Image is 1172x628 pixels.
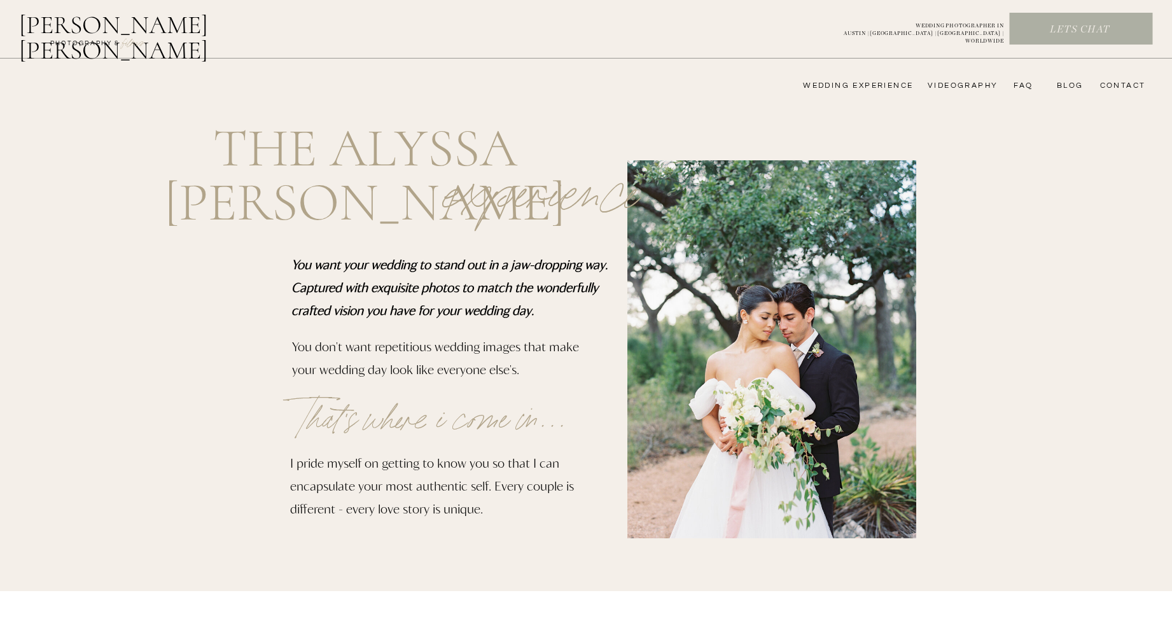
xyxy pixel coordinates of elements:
[823,22,1004,36] a: WEDDING PHOTOGRAPHER INAUSTIN | [GEOGRAPHIC_DATA] | [GEOGRAPHIC_DATA] | WORLDWIDE
[1096,81,1146,91] a: CONTACT
[95,121,635,161] h1: the alyssa [PERSON_NAME]
[823,22,1004,36] p: WEDDING PHOTOGRAPHER IN AUSTIN | [GEOGRAPHIC_DATA] | [GEOGRAPHIC_DATA] | WORLDWIDE
[290,451,599,536] p: I pride myself on getting to know you so that I can encapsulate your most authentic self. Every c...
[292,335,599,392] p: You don't want repetitious wedding images that make your wedding day look like everyone else's.
[1052,81,1084,91] a: bLog
[1008,81,1033,91] a: FAQ
[293,377,610,468] p: That's where i come in...
[109,34,157,50] a: FILMs
[291,256,608,317] b: You want your wedding to stand out in a jaw-dropping way. Captured with exquisite photos to match...
[1010,23,1150,37] a: Lets chat
[43,39,127,54] a: photography &
[786,81,914,91] a: wedding experience
[924,81,998,91] a: videography
[19,12,274,43] a: [PERSON_NAME] [PERSON_NAME]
